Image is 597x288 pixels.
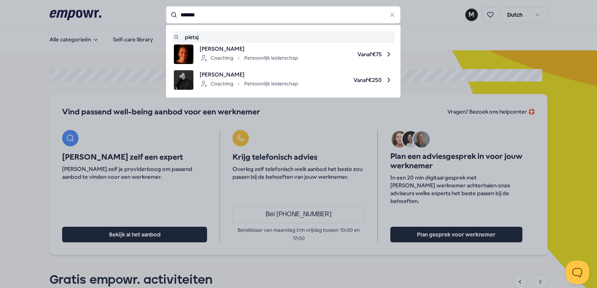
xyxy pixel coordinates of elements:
input: Search for products, categories or subcategories [166,6,400,23]
a: pietsj [174,33,393,41]
div: Coaching Persoonlijk leiderschap [200,53,298,63]
a: product image[PERSON_NAME]CoachingPersoonlijk leiderschapVanaf€250 [174,70,393,90]
img: product image [174,44,193,64]
span: Vanaf € 250 [304,70,393,90]
iframe: Help Scout Beacon - Open [566,261,589,284]
div: Coaching Persoonlijk leiderschap [200,79,298,89]
span: Vanaf € 75 [304,44,393,64]
span: [PERSON_NAME] [200,44,298,53]
img: product image [174,70,193,90]
a: product image[PERSON_NAME]CoachingPersoonlijk leiderschapVanaf€75 [174,44,393,64]
span: [PERSON_NAME] [200,70,298,79]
